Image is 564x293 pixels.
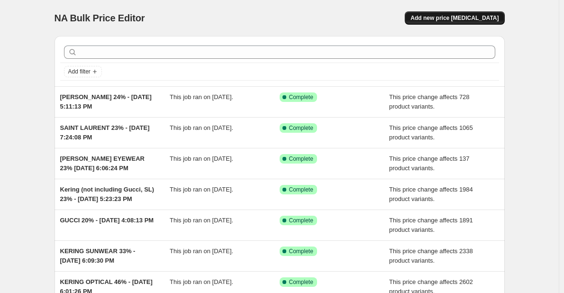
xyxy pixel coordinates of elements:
[410,14,499,22] span: Add new price [MEDICAL_DATA]
[60,217,154,224] span: GUCCI 20% - [DATE] 4:08:13 PM
[170,124,233,131] span: This job ran on [DATE].
[55,13,145,23] span: NA Bulk Price Editor
[60,186,155,202] span: Kering (not including Gucci, SL) 23% - [DATE] 5:23:23 PM
[289,247,313,255] span: Complete
[389,217,473,233] span: This price change affects 1891 product variants.
[289,124,313,132] span: Complete
[289,278,313,286] span: Complete
[170,186,233,193] span: This job ran on [DATE].
[64,66,102,77] button: Add filter
[289,155,313,163] span: Complete
[60,247,136,264] span: KERING SUNWEAR 33% - [DATE] 6:09:30 PM
[170,93,233,101] span: This job ran on [DATE].
[289,217,313,224] span: Complete
[60,93,152,110] span: [PERSON_NAME] 24% - [DATE] 5:11:13 PM
[289,93,313,101] span: Complete
[170,217,233,224] span: This job ran on [DATE].
[60,124,150,141] span: SAINT LAURENT 23% - [DATE] 7:24:08 PM
[389,247,473,264] span: This price change affects 2338 product variants.
[60,155,145,172] span: [PERSON_NAME] EYEWEAR 23% [DATE] 6:06:24 PM
[405,11,504,25] button: Add new price [MEDICAL_DATA]
[170,278,233,285] span: This job ran on [DATE].
[170,155,233,162] span: This job ran on [DATE].
[389,186,473,202] span: This price change affects 1984 product variants.
[289,186,313,193] span: Complete
[389,93,470,110] span: This price change affects 728 product variants.
[170,247,233,255] span: This job ran on [DATE].
[389,155,470,172] span: This price change affects 137 product variants.
[389,124,473,141] span: This price change affects 1065 product variants.
[68,68,91,75] span: Add filter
